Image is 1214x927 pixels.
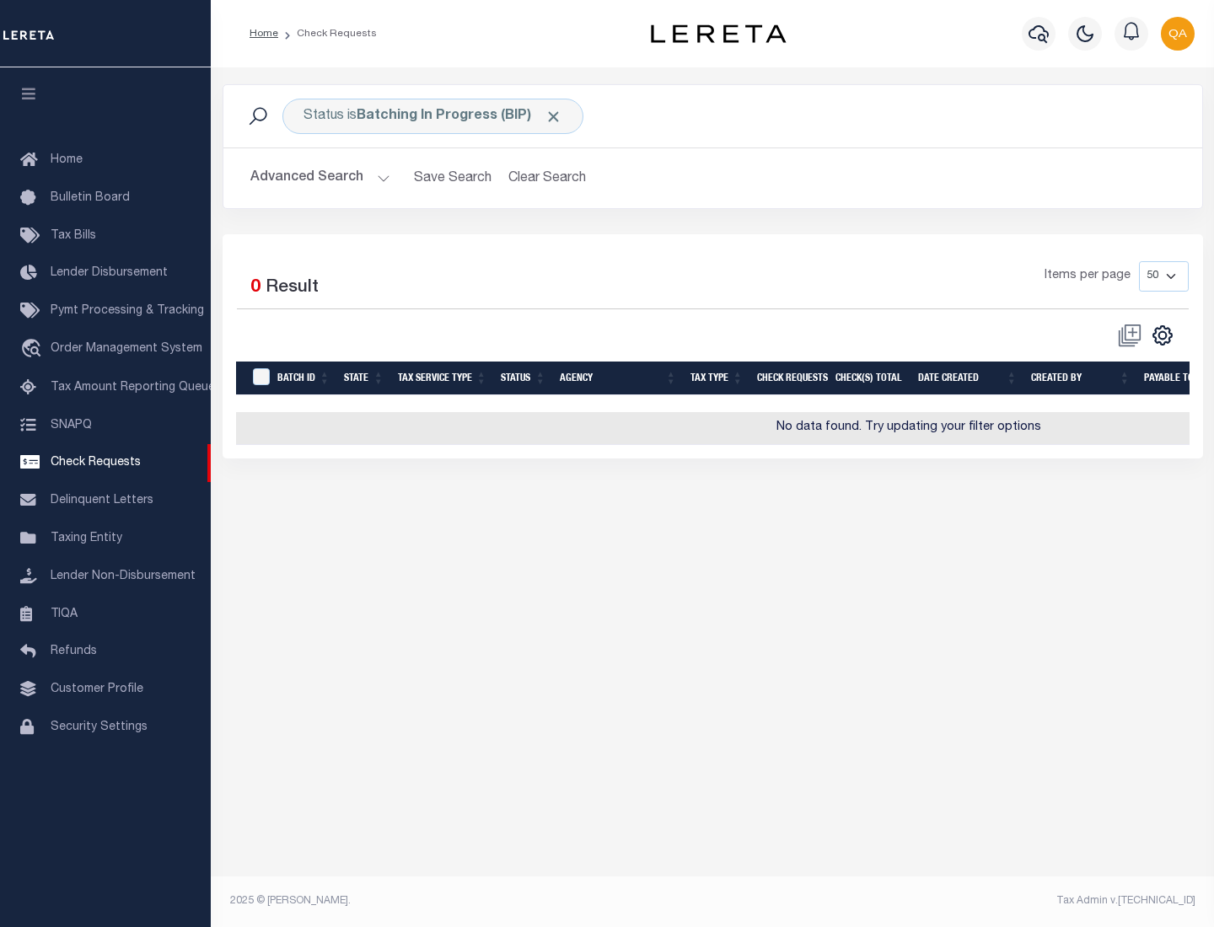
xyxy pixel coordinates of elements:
th: Tax Type: activate to sort column ascending [684,362,750,396]
button: Clear Search [502,162,594,195]
b: Batching In Progress (BIP) [357,110,562,123]
th: Check Requests [750,362,829,396]
th: Batch Id: activate to sort column ascending [271,362,337,396]
button: Save Search [404,162,502,195]
span: Refunds [51,646,97,657]
span: Tax Amount Reporting Queue [51,382,215,394]
span: Lender Disbursement [51,267,168,279]
span: Home [51,154,83,166]
span: Pymt Processing & Tracking [51,305,204,317]
button: Advanced Search [250,162,390,195]
span: Items per page [1045,267,1131,286]
span: Order Management System [51,343,202,355]
th: Tax Service Type: activate to sort column ascending [391,362,494,396]
span: Taxing Entity [51,533,122,544]
th: Status: activate to sort column ascending [494,362,553,396]
span: Lender Non-Disbursement [51,571,196,582]
span: Customer Profile [51,683,143,695]
img: logo-dark.svg [651,24,786,43]
th: Date Created: activate to sort column ascending [911,362,1024,396]
span: Check Requests [51,457,141,469]
th: Agency: activate to sort column ascending [553,362,684,396]
span: Delinquent Letters [51,495,153,506]
div: 2025 © [PERSON_NAME]. [218,893,713,908]
label: Result [266,275,319,302]
div: Tax Admin v.[TECHNICAL_ID] [725,893,1195,908]
span: Security Settings [51,721,148,733]
li: Check Requests [278,26,377,41]
div: Status is [282,99,583,134]
span: Bulletin Board [51,192,130,204]
span: TIQA [51,608,78,619]
span: Click to Remove [545,108,562,126]
a: Home [250,29,278,39]
th: Created By: activate to sort column ascending [1024,362,1137,396]
i: travel_explore [20,339,47,361]
img: svg+xml;base64,PHN2ZyB4bWxucz0iaHR0cDovL3d3dy53My5vcmcvMjAwMC9zdmciIHBvaW50ZXItZXZlbnRzPSJub25lIi... [1161,17,1195,51]
th: Check(s) Total [829,362,911,396]
span: Tax Bills [51,230,96,242]
span: SNAPQ [51,419,92,431]
span: 0 [250,279,261,297]
th: State: activate to sort column ascending [337,362,391,396]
